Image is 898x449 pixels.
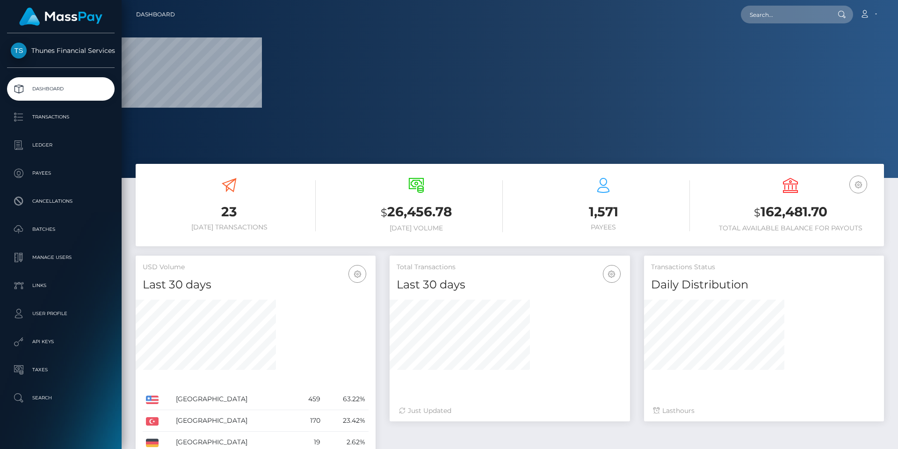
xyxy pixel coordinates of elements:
a: API Keys [7,330,115,353]
img: DE.png [146,439,159,447]
p: Manage Users [11,250,111,265]
p: Dashboard [11,82,111,96]
p: Batches [11,222,111,236]
a: User Profile [7,302,115,325]
a: Cancellations [7,190,115,213]
span: Thunes Financial Services [7,46,115,55]
h6: [DATE] Volume [330,224,503,232]
h6: Total Available Balance for Payouts [704,224,877,232]
input: Search... [741,6,829,23]
a: Transactions [7,105,115,129]
img: MassPay Logo [19,7,102,26]
p: Links [11,279,111,293]
p: Search [11,391,111,405]
h6: Payees [517,223,690,231]
img: Thunes Financial Services [11,43,27,59]
a: Payees [7,162,115,185]
small: $ [754,206,760,219]
a: Search [7,386,115,410]
a: Manage Users [7,246,115,269]
h4: Daily Distribution [651,277,877,293]
div: Just Updated [399,406,620,416]
h5: Total Transactions [397,263,623,272]
img: US.png [146,396,159,404]
td: 23.42% [324,410,369,432]
td: 170 [294,410,323,432]
p: API Keys [11,335,111,349]
p: Transactions [11,110,111,124]
td: 459 [294,389,323,410]
a: Ledger [7,133,115,157]
p: User Profile [11,307,111,321]
a: Dashboard [7,77,115,101]
img: TR.png [146,417,159,426]
h4: Last 30 days [143,277,369,293]
h3: 23 [143,203,316,221]
p: Cancellations [11,194,111,208]
a: Batches [7,218,115,241]
td: 63.22% [324,389,369,410]
h5: USD Volume [143,263,369,272]
a: Dashboard [136,5,175,24]
p: Ledger [11,138,111,152]
h3: 1,571 [517,203,690,221]
td: [GEOGRAPHIC_DATA] [173,410,294,432]
small: $ [381,206,387,219]
div: Last hours [653,406,875,416]
p: Payees [11,166,111,180]
h6: [DATE] Transactions [143,223,316,231]
h4: Last 30 days [397,277,623,293]
td: [GEOGRAPHIC_DATA] [173,389,294,410]
h3: 162,481.70 [704,203,877,222]
a: Links [7,274,115,297]
h3: 26,456.78 [330,203,503,222]
h5: Transactions Status [651,263,877,272]
p: Taxes [11,363,111,377]
a: Taxes [7,358,115,382]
